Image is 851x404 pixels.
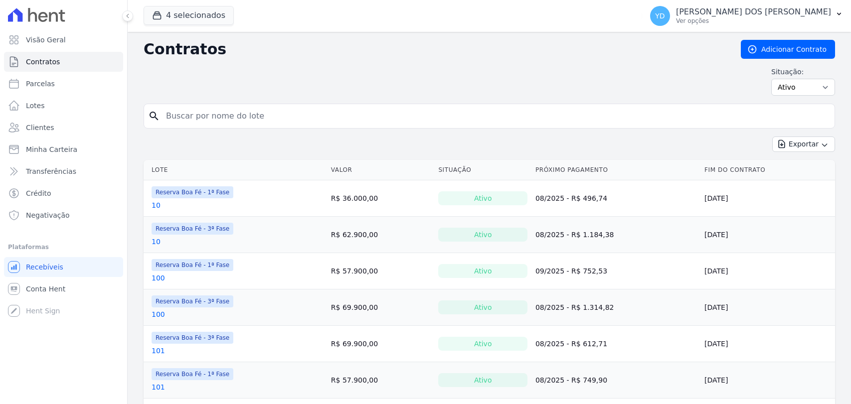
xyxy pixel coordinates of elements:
[327,253,435,289] td: R$ 57.900,00
[535,267,607,275] a: 09/2025 - R$ 752,53
[438,228,527,242] div: Ativo
[535,231,614,239] a: 08/2025 - R$ 1.184,38
[438,191,527,205] div: Ativo
[700,362,835,399] td: [DATE]
[8,241,119,253] div: Plataformas
[4,139,123,159] a: Minha Carteira
[4,205,123,225] a: Negativação
[152,382,165,392] a: 101
[152,259,233,271] span: Reserva Boa Fé - 1ª Fase
[700,217,835,253] td: [DATE]
[327,180,435,217] td: R$ 36.000,00
[26,284,65,294] span: Conta Hent
[152,237,161,247] a: 10
[26,57,60,67] span: Contratos
[535,376,607,384] a: 08/2025 - R$ 749,90
[152,309,165,319] a: 100
[4,257,123,277] a: Recebíveis
[4,279,123,299] a: Conta Hent
[327,160,435,180] th: Valor
[26,101,45,111] span: Lotes
[327,362,435,399] td: R$ 57.900,00
[700,289,835,326] td: [DATE]
[700,160,835,180] th: Fim do Contrato
[152,295,233,307] span: Reserva Boa Fé - 3ª Fase
[771,67,835,77] label: Situação:
[327,289,435,326] td: R$ 69.900,00
[4,30,123,50] a: Visão Geral
[700,253,835,289] td: [DATE]
[148,110,160,122] i: search
[535,194,607,202] a: 08/2025 - R$ 496,74
[4,118,123,137] a: Clientes
[26,144,77,154] span: Minha Carteira
[4,161,123,181] a: Transferências
[772,136,835,152] button: Exportar
[152,332,233,344] span: Reserva Boa Fé - 3ª Fase
[438,300,527,314] div: Ativo
[152,273,165,283] a: 100
[160,106,831,126] input: Buscar por nome do lote
[26,35,66,45] span: Visão Geral
[535,303,614,311] a: 08/2025 - R$ 1.314,82
[144,160,327,180] th: Lote
[152,223,233,235] span: Reserva Boa Fé - 3ª Fase
[438,337,527,351] div: Ativo
[4,96,123,116] a: Lotes
[327,326,435,362] td: R$ 69.900,00
[152,346,165,356] a: 101
[700,180,835,217] td: [DATE]
[152,368,233,380] span: Reserva Boa Fé - 1ª Fase
[327,217,435,253] td: R$ 62.900,00
[741,40,835,59] a: Adicionar Contrato
[438,264,527,278] div: Ativo
[26,79,55,89] span: Parcelas
[676,7,831,17] p: [PERSON_NAME] DOS [PERSON_NAME]
[434,160,531,180] th: Situação
[655,12,665,19] span: YD
[26,166,76,176] span: Transferências
[26,123,54,133] span: Clientes
[144,40,725,58] h2: Contratos
[26,210,70,220] span: Negativação
[535,340,607,348] a: 08/2025 - R$ 612,71
[438,373,527,387] div: Ativo
[4,52,123,72] a: Contratos
[676,17,831,25] p: Ver opções
[26,188,51,198] span: Crédito
[152,186,233,198] span: Reserva Boa Fé - 1ª Fase
[4,74,123,94] a: Parcelas
[642,2,851,30] button: YD [PERSON_NAME] DOS [PERSON_NAME] Ver opções
[26,262,63,272] span: Recebíveis
[4,183,123,203] a: Crédito
[144,6,234,25] button: 4 selecionados
[152,200,161,210] a: 10
[531,160,700,180] th: Próximo Pagamento
[700,326,835,362] td: [DATE]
